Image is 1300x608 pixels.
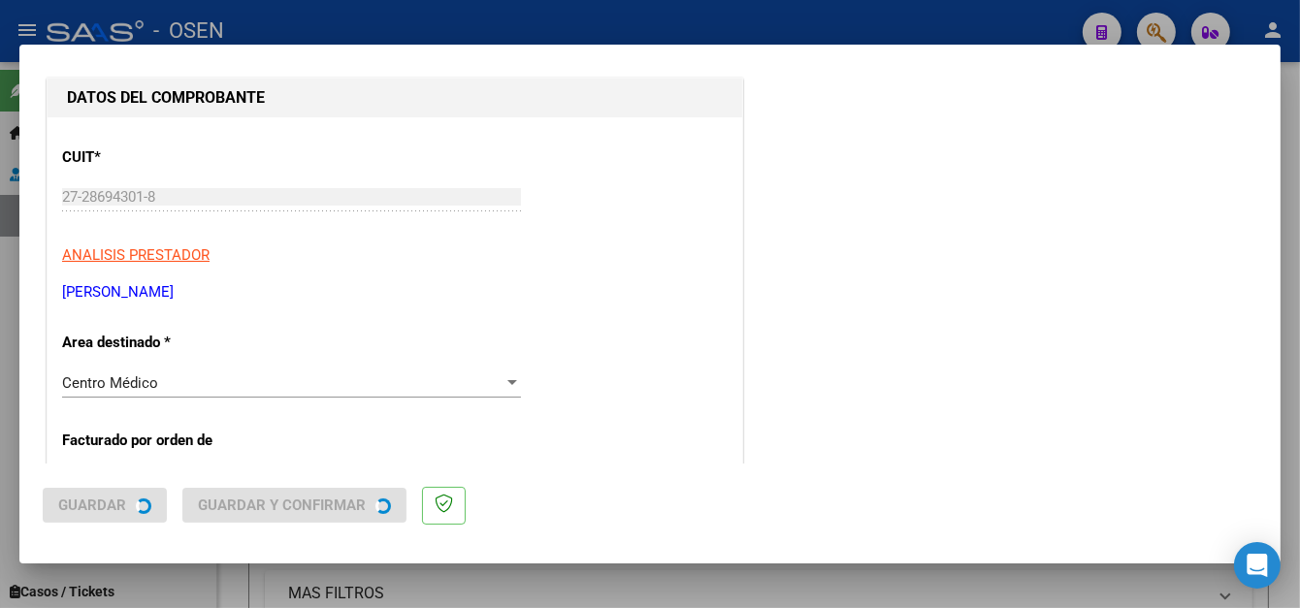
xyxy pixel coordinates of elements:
[198,496,366,514] span: Guardar y Confirmar
[1234,542,1281,589] div: Open Intercom Messenger
[62,246,210,264] span: ANALISIS PRESTADOR
[62,332,262,354] p: Area destinado *
[62,146,262,169] p: CUIT
[58,496,126,514] span: Guardar
[43,488,167,523] button: Guardar
[62,374,158,392] span: Centro Médico
[182,488,406,523] button: Guardar y Confirmar
[67,88,265,107] strong: DATOS DEL COMPROBANTE
[62,281,728,304] p: [PERSON_NAME]
[62,430,262,452] p: Facturado por orden de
